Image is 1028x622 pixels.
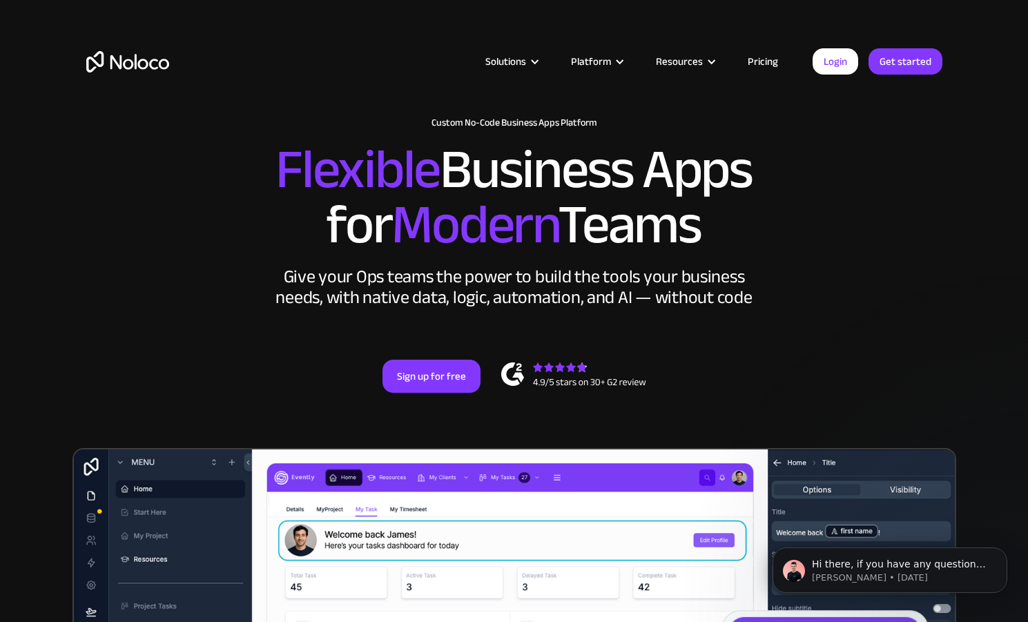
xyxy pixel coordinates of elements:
a: Login [813,48,858,75]
iframe: Intercom notifications message [752,518,1028,615]
div: Give your Ops teams the power to build the tools your business needs, with native data, logic, au... [273,266,756,308]
div: Resources [639,52,730,70]
a: Pricing [730,52,795,70]
a: Sign up for free [382,360,481,393]
div: Resources [656,52,703,70]
div: Platform [571,52,611,70]
div: Solutions [468,52,554,70]
span: Modern [391,173,558,276]
a: home [86,51,169,72]
h2: Business Apps for Teams [86,142,942,253]
div: Solutions [485,52,526,70]
span: Flexible [275,118,440,221]
div: Platform [554,52,639,70]
a: Get started [869,48,942,75]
